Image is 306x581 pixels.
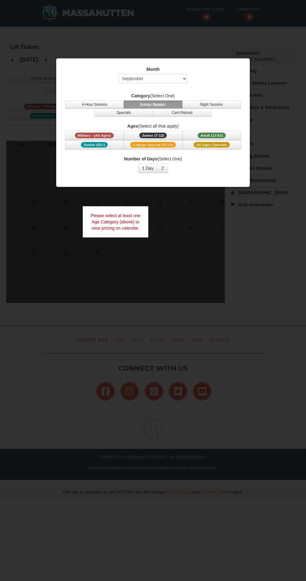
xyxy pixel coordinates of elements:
span: Senior (62+) [81,142,108,148]
span: Adult (13-61) [198,133,226,138]
button: 2 [157,164,168,173]
button: Adult (13-61) [182,131,241,140]
span: College Special (18-22) [130,142,176,148]
button: Card Reload [153,109,211,117]
button: Night Session [182,100,241,109]
button: Junior (7-12) [124,131,182,140]
button: Senior (62+) [65,140,124,149]
button: 1 Day [138,164,158,173]
button: Specials [94,109,153,117]
button: 4-Hour Session [65,100,124,109]
button: Military - (All Ages) [65,131,124,140]
span: Junior (7-12) [139,133,167,138]
span: Military - (All Ages) [75,133,114,138]
button: College Special (18-22) [124,140,182,149]
label: (Select One) [64,93,242,99]
div: Please select at least one Age Category (above) to view pricing on calendar. [83,206,148,237]
strong: Ages [127,124,138,129]
span: All Ages Specials [194,142,230,148]
strong: Number of Days [124,156,157,161]
strong: Month [146,67,160,72]
button: 8-Hour Session [124,100,182,109]
strong: Category [131,93,150,98]
label: (Select One) [64,156,242,162]
label: (Select all that apply) [64,123,242,129]
button: All Ages Specials [182,140,241,149]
